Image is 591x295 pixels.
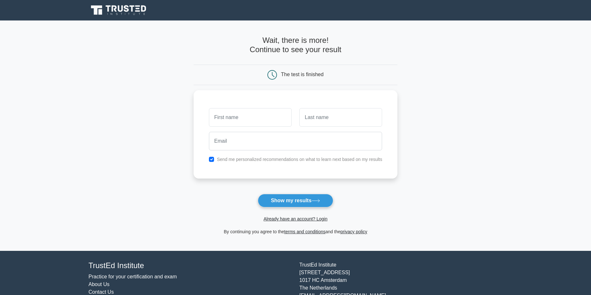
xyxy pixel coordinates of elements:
h4: Wait, there is more! Continue to see your result [194,36,398,54]
input: First name [209,108,292,127]
div: By continuing you agree to the and the [190,228,402,235]
div: The test is finished [281,72,324,77]
a: About Us [88,282,110,287]
a: Practice for your certification and exam [88,274,177,279]
label: Send me personalized recommendations on what to learn next based on my results [217,157,382,162]
a: privacy policy [341,229,367,234]
h4: TrustEd Institute [88,261,292,270]
a: terms and conditions [284,229,326,234]
input: Last name [299,108,382,127]
a: Contact Us [88,289,114,295]
a: Already have an account? Login [264,216,327,221]
input: Email [209,132,382,150]
button: Show my results [258,194,333,207]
